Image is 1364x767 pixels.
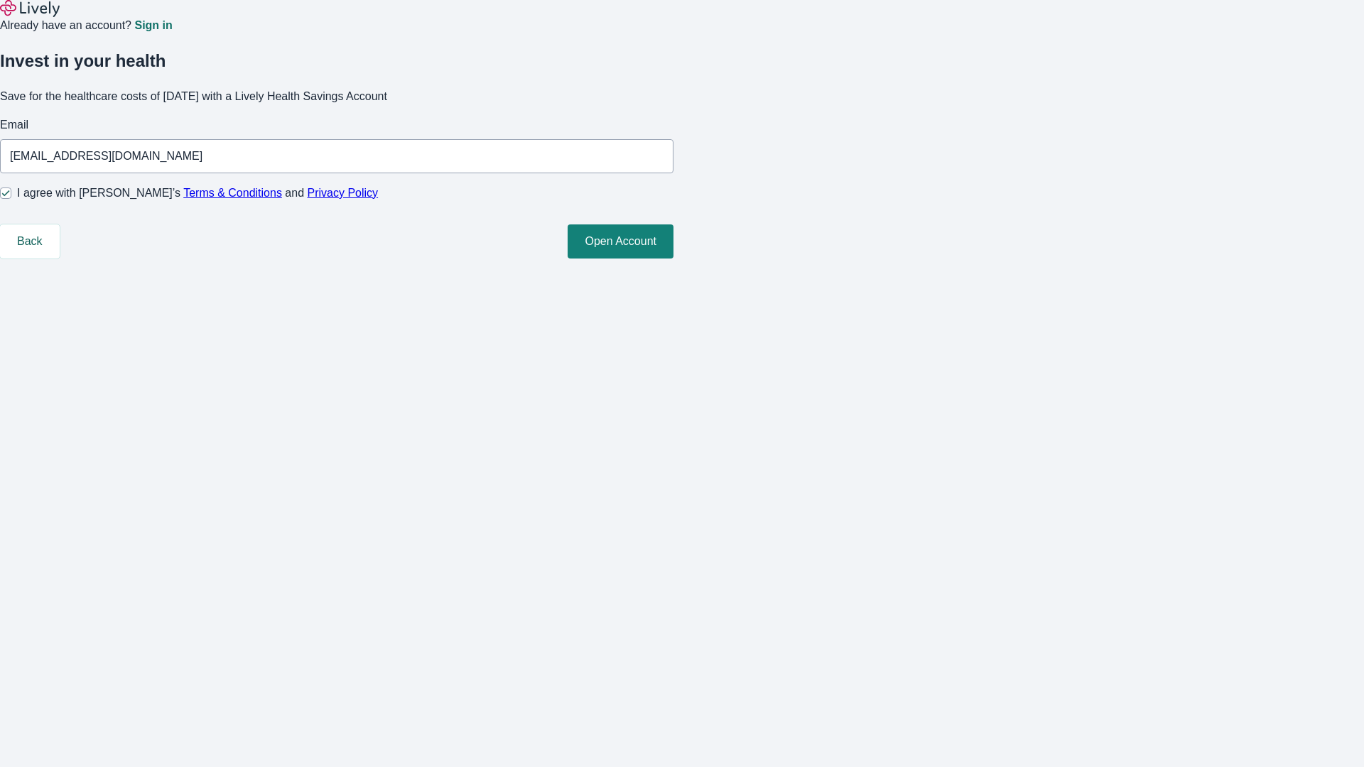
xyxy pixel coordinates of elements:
button: Open Account [568,224,673,259]
a: Privacy Policy [308,187,379,199]
a: Sign in [134,20,172,31]
a: Terms & Conditions [183,187,282,199]
span: I agree with [PERSON_NAME]’s and [17,185,378,202]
